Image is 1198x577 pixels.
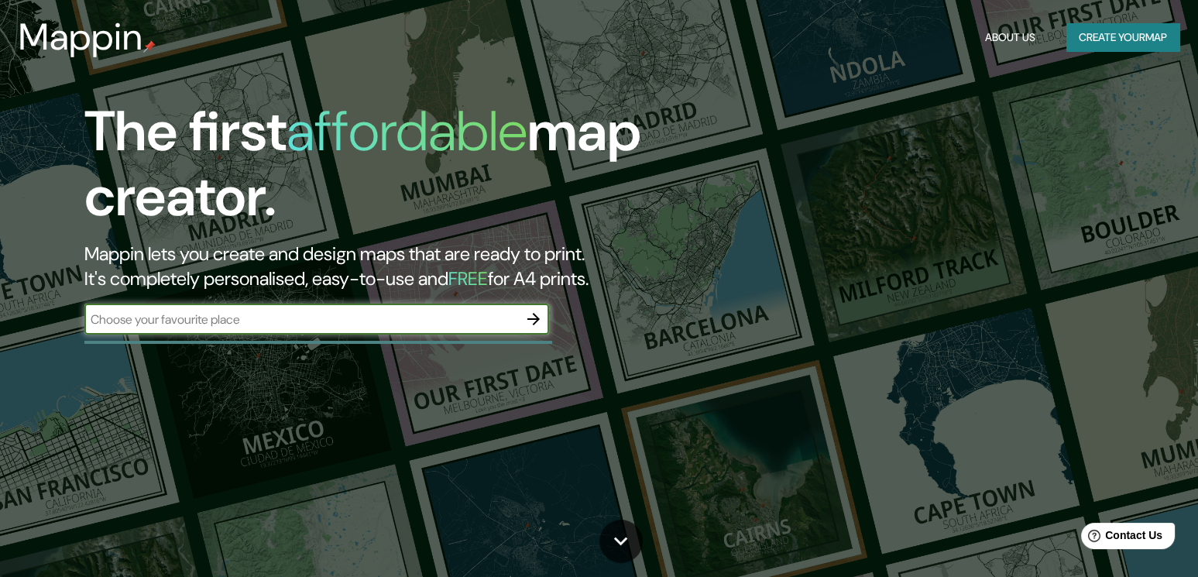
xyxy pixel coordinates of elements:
[1066,23,1179,52] button: Create yourmap
[287,95,527,167] h1: affordable
[979,23,1042,52] button: About Us
[1060,517,1181,560] iframe: Help widget launcher
[84,311,518,328] input: Choose your favourite place
[84,99,684,242] h1: The first map creator.
[84,242,684,291] h2: Mappin lets you create and design maps that are ready to print. It's completely personalised, eas...
[448,266,488,290] h5: FREE
[19,15,143,59] h3: Mappin
[143,40,156,53] img: mappin-pin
